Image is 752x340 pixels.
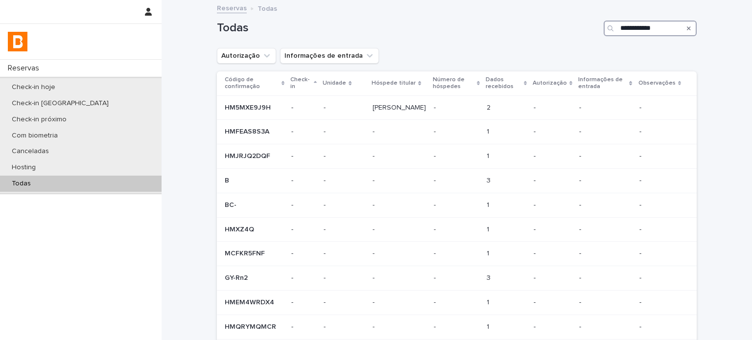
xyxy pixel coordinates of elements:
[8,32,27,51] img: zVaNuJHRTjyIjT5M9Xd5
[579,201,632,209] p: -
[217,168,697,193] tr: BB --- -- -- 33 ---
[291,249,316,258] p: -
[4,132,66,140] p: Com biometria
[433,74,474,92] p: Número de hóspedes
[291,323,316,331] p: -
[373,150,376,160] p: -
[225,150,272,160] p: HMJRJQ2DQF
[434,272,438,282] p: -
[604,21,697,36] input: Search
[217,120,697,144] tr: HMFEAS8S3AHMFEAS8S3A --- -- -- 11 ---
[434,175,438,185] p: -
[324,296,328,307] p: -
[225,272,250,282] p: GY-Rn2
[639,152,681,160] p: -
[578,74,627,92] p: Informações de entrada
[487,224,491,234] p: 1
[324,272,328,282] p: -
[323,78,346,89] p: Unidade
[434,126,438,136] p: -
[579,226,632,234] p: -
[373,102,428,112] p: Felipe Ferreira Pereira
[217,144,697,169] tr: HMJRJQ2DQFHMJRJQ2DQF --- -- -- 11 ---
[4,64,47,73] p: Reservas
[534,226,571,234] p: -
[373,296,376,307] p: -
[639,274,681,282] p: -
[639,249,681,258] p: -
[434,296,438,307] p: -
[579,249,632,258] p: -
[486,74,521,92] p: Dados recebidos
[324,150,328,160] p: -
[217,242,697,266] tr: MCFKR5FNFMCFKR5FNF --- -- -- 11 ---
[487,272,493,282] p: 3
[579,177,632,185] p: -
[373,126,376,136] p: -
[324,126,328,136] p: -
[639,104,681,112] p: -
[291,177,316,185] p: -
[434,102,438,112] p: -
[373,199,376,209] p: -
[434,199,438,209] p: -
[217,266,697,291] tr: GY-Rn2GY-Rn2 --- -- -- 33 ---
[534,128,571,136] p: -
[533,78,567,89] p: Autorização
[434,248,438,258] p: -
[291,128,316,136] p: -
[487,175,493,185] p: 3
[324,321,328,331] p: -
[291,104,316,112] p: -
[434,150,438,160] p: -
[372,78,416,89] p: Hóspede titular
[217,95,697,120] tr: HM5MXE9J9HHM5MXE9J9H --- [PERSON_NAME][PERSON_NAME] -- 22 ---
[217,21,600,35] h1: Todas
[373,272,376,282] p: -
[225,74,279,92] p: Código de confirmação
[534,274,571,282] p: -
[225,126,271,136] p: HMFEAS8S3A
[225,224,256,234] p: HMXZ4Q
[487,296,491,307] p: 1
[225,321,278,331] p: HMQRYMQMCR
[487,199,491,209] p: 1
[639,201,681,209] p: -
[291,298,316,307] p: -
[639,323,681,331] p: -
[434,224,438,234] p: -
[487,102,493,112] p: 2
[579,128,632,136] p: -
[373,248,376,258] p: -
[291,226,316,234] p: -
[579,323,632,331] p: -
[217,217,697,242] tr: HMXZ4QHMXZ4Q --- -- -- 11 ---
[291,201,316,209] p: -
[217,193,697,217] tr: BC-BC- --- -- -- 11 ---
[291,152,316,160] p: -
[639,226,681,234] p: -
[217,2,247,13] a: Reservas
[217,48,276,64] button: Autorização
[4,147,57,156] p: Canceladas
[534,201,571,209] p: -
[4,115,74,124] p: Check-in próximo
[534,104,571,112] p: -
[534,152,571,160] p: -
[487,321,491,331] p: 1
[373,321,376,331] p: -
[4,163,44,172] p: Hosting
[225,248,267,258] p: MCFKR5FNF
[534,323,571,331] p: -
[639,298,681,307] p: -
[4,180,39,188] p: Todas
[639,128,681,136] p: -
[217,315,697,339] tr: HMQRYMQMCRHMQRYMQMCR --- -- -- 11 ---
[225,199,238,209] p: BC-
[291,274,316,282] p: -
[290,74,311,92] p: Check-in
[487,126,491,136] p: 1
[225,102,273,112] p: HM5MXE9J9H
[4,83,63,91] p: Check-in hoje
